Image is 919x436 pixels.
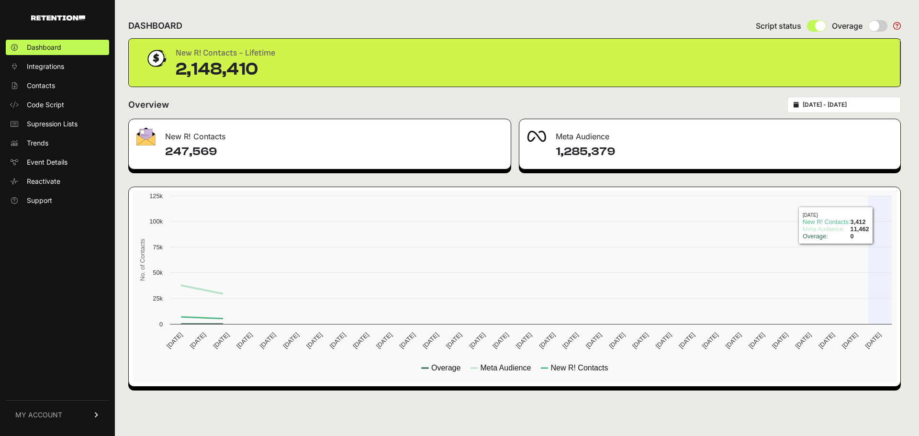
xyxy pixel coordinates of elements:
[305,331,324,350] text: [DATE]
[550,364,608,372] text: New R! Contacts
[631,331,650,350] text: [DATE]
[480,364,531,372] text: Meta Audience
[561,331,580,350] text: [DATE]
[724,331,743,350] text: [DATE]
[235,331,254,350] text: [DATE]
[756,20,801,32] span: Script status
[519,119,900,148] div: Meta Audience
[128,19,182,33] h2: DASHBOARD
[491,331,510,350] text: [DATE]
[27,138,48,148] span: Trends
[144,46,168,70] img: dollar-coin-05c43ed7efb7bc0c12610022525b4bbbb207c7efeef5aecc26f025e68dcafac9.png
[149,218,163,225] text: 100k
[747,331,766,350] text: [DATE]
[128,98,169,112] h2: Overview
[153,295,163,302] text: 25k
[527,131,546,142] img: fa-meta-2f981b61bb99beabf952f7030308934f19ce035c18b003e963880cc3fabeebb7.png
[6,135,109,151] a: Trends
[607,331,626,350] text: [DATE]
[6,59,109,74] a: Integrations
[6,193,109,208] a: Support
[153,269,163,276] text: 50k
[258,331,277,350] text: [DATE]
[398,331,417,350] text: [DATE]
[421,331,440,350] text: [DATE]
[165,331,184,350] text: [DATE]
[817,331,836,350] text: [DATE]
[6,174,109,189] a: Reactivate
[794,331,813,350] text: [DATE]
[136,127,156,145] img: fa-envelope-19ae18322b30453b285274b1b8af3d052b27d846a4fbe8435d1a52b978f639a2.png
[6,97,109,112] a: Code Script
[654,331,673,350] text: [DATE]
[351,331,370,350] text: [DATE]
[176,46,275,60] div: New R! Contacts - Lifetime
[159,321,163,328] text: 0
[31,15,85,21] img: Retention.com
[6,116,109,132] a: Supression Lists
[468,331,487,350] text: [DATE]
[27,43,61,52] span: Dashboard
[515,331,533,350] text: [DATE]
[27,119,78,129] span: Supression Lists
[677,331,696,350] text: [DATE]
[841,331,859,350] text: [DATE]
[27,177,60,186] span: Reactivate
[153,244,163,251] text: 75k
[129,119,511,148] div: New R! Contacts
[281,331,300,350] text: [DATE]
[189,331,207,350] text: [DATE]
[15,410,62,420] span: MY ACCOUNT
[27,196,52,205] span: Support
[149,192,163,200] text: 125k
[701,331,719,350] text: [DATE]
[6,400,109,429] a: MY ACCOUNT
[431,364,460,372] text: Overage
[139,239,146,281] text: No. of Contacts
[6,40,109,55] a: Dashboard
[832,20,863,32] span: Overage
[27,62,64,71] span: Integrations
[27,157,67,167] span: Event Details
[864,331,883,350] text: [DATE]
[165,144,503,159] h4: 247,569
[328,331,347,350] text: [DATE]
[538,331,556,350] text: [DATE]
[27,100,64,110] span: Code Script
[176,60,275,79] div: 2,148,410
[445,331,463,350] text: [DATE]
[375,331,393,350] text: [DATE]
[212,331,230,350] text: [DATE]
[6,155,109,170] a: Event Details
[584,331,603,350] text: [DATE]
[771,331,789,350] text: [DATE]
[6,78,109,93] a: Contacts
[556,144,893,159] h4: 1,285,379
[27,81,55,90] span: Contacts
